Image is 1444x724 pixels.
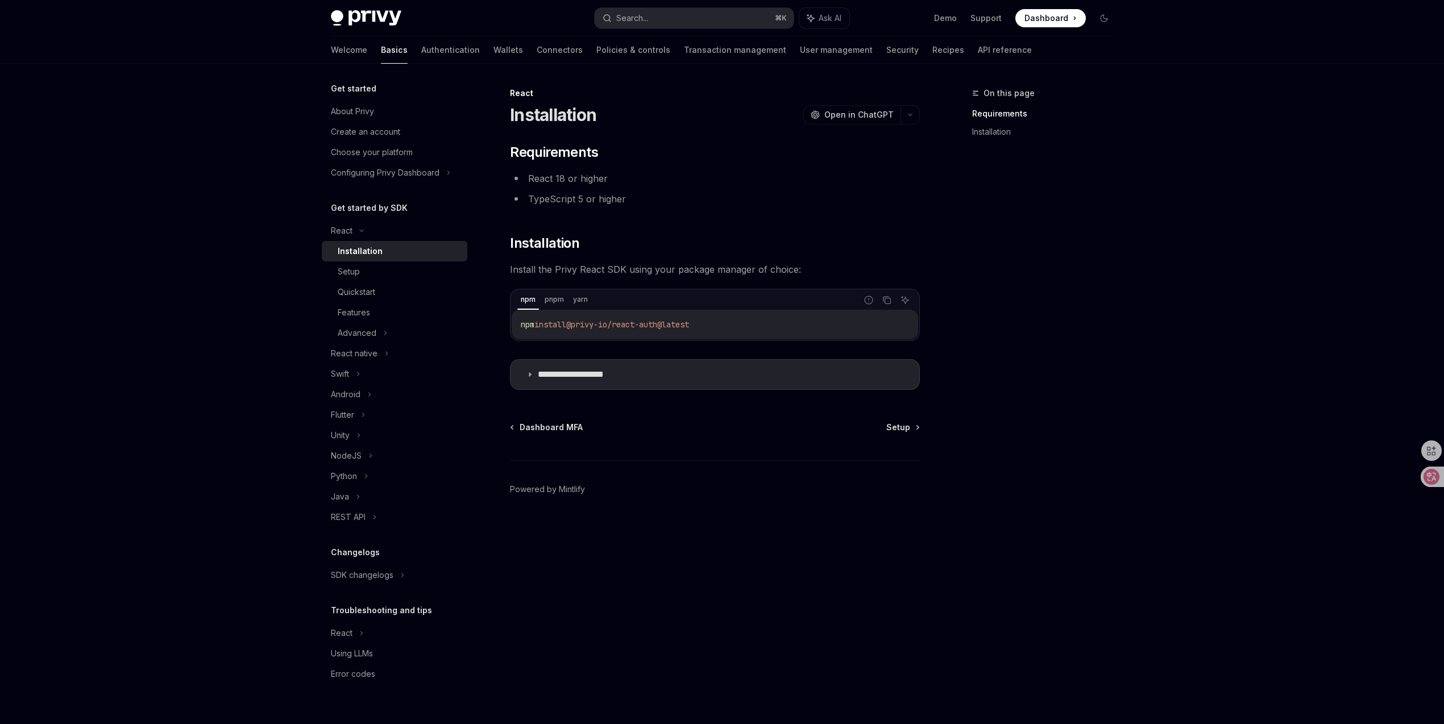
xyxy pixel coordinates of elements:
[322,142,467,163] a: Choose your platform
[970,13,1002,24] a: Support
[338,265,360,278] div: Setup
[322,261,467,282] a: Setup
[510,484,585,495] a: Powered by Mintlify
[898,293,912,307] button: Ask AI
[879,293,894,307] button: Copy the contents from the code block
[803,105,901,124] button: Open in ChatGPT
[331,388,360,401] div: Android
[570,293,591,306] div: yarn
[511,422,583,433] a: Dashboard MFA
[338,285,375,299] div: Quickstart
[331,469,357,483] div: Python
[331,647,373,660] div: Using LLMs
[510,170,920,186] li: React 18 or higher
[886,422,910,433] span: Setup
[934,13,957,24] a: Demo
[331,347,377,360] div: React native
[861,293,876,307] button: Report incorrect code
[616,11,648,25] div: Search...
[322,282,467,302] a: Quickstart
[331,604,432,617] h5: Troubleshooting and tips
[331,667,375,681] div: Error codes
[331,428,350,442] div: Unity
[510,234,579,252] span: Installation
[1024,13,1068,24] span: Dashboard
[775,14,787,23] span: ⌘ K
[331,367,349,381] div: Swift
[331,546,380,559] h5: Changelogs
[517,293,539,306] div: npm
[510,105,596,125] h1: Installation
[331,490,349,504] div: Java
[886,422,919,433] a: Setup
[331,145,413,159] div: Choose your platform
[331,568,393,582] div: SDK changelogs
[338,326,376,340] div: Advanced
[322,101,467,122] a: About Privy
[537,36,583,64] a: Connectors
[331,10,401,26] img: dark logo
[521,319,534,330] span: npm
[972,123,1122,141] a: Installation
[322,664,467,684] a: Error codes
[684,36,786,64] a: Transaction management
[322,302,467,323] a: Features
[510,261,920,277] span: Install the Privy React SDK using your package manager of choice:
[541,293,567,306] div: pnpm
[510,143,598,161] span: Requirements
[534,319,566,330] span: install
[331,626,352,640] div: React
[331,449,362,463] div: NodeJS
[331,36,367,64] a: Welcome
[510,191,920,207] li: TypeScript 5 or higher
[1095,9,1113,27] button: Toggle dark mode
[331,408,354,422] div: Flutter
[595,8,794,28] button: Search...⌘K
[596,36,670,64] a: Policies & controls
[421,36,480,64] a: Authentication
[932,36,964,64] a: Recipes
[322,241,467,261] a: Installation
[799,8,849,28] button: Ask AI
[331,201,408,215] h5: Get started by SDK
[1015,9,1086,27] a: Dashboard
[824,109,894,120] span: Open in ChatGPT
[493,36,523,64] a: Wallets
[520,422,583,433] span: Dashboard MFA
[331,82,376,95] h5: Get started
[510,88,920,99] div: React
[338,244,383,258] div: Installation
[819,13,841,24] span: Ask AI
[978,36,1032,64] a: API reference
[972,105,1122,123] a: Requirements
[331,166,439,180] div: Configuring Privy Dashboard
[331,125,400,139] div: Create an account
[331,105,374,118] div: About Privy
[331,510,366,524] div: REST API
[322,643,467,664] a: Using LLMs
[338,306,370,319] div: Features
[381,36,408,64] a: Basics
[800,36,873,64] a: User management
[566,319,689,330] span: @privy-io/react-auth@latest
[984,86,1035,100] span: On this page
[322,122,467,142] a: Create an account
[331,224,352,238] div: React
[886,36,919,64] a: Security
